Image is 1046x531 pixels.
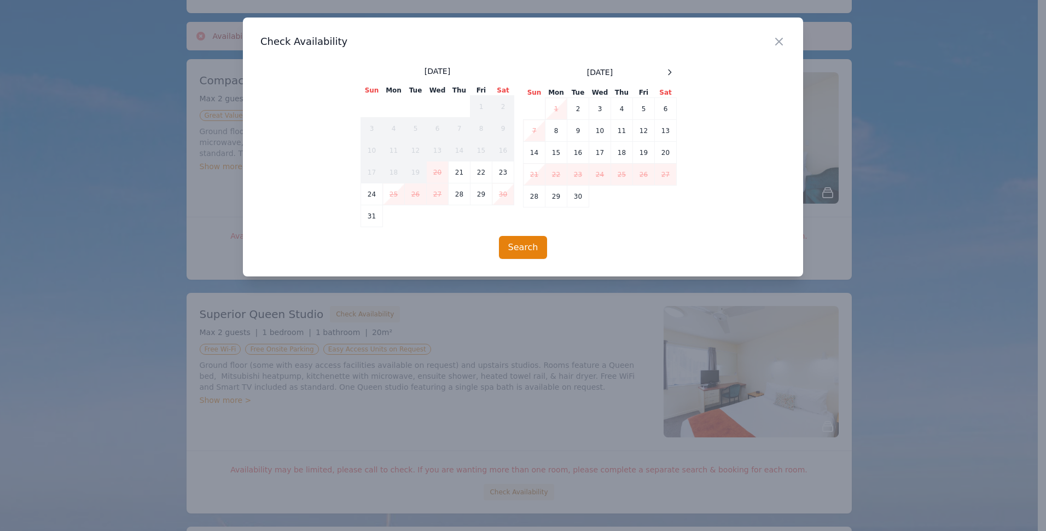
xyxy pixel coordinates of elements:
[567,164,589,186] td: 23
[427,161,449,183] td: 20
[545,88,567,98] th: Mon
[524,186,545,207] td: 28
[611,120,633,142] td: 11
[567,142,589,164] td: 16
[449,140,470,161] td: 14
[449,183,470,205] td: 28
[655,98,677,120] td: 6
[405,85,427,96] th: Tue
[655,164,677,186] td: 27
[470,118,492,140] td: 8
[427,183,449,205] td: 27
[470,96,492,118] td: 1
[492,118,514,140] td: 9
[470,183,492,205] td: 29
[405,118,427,140] td: 5
[361,140,383,161] td: 10
[524,88,545,98] th: Sun
[449,85,470,96] th: Thu
[589,142,611,164] td: 17
[361,118,383,140] td: 3
[492,140,514,161] td: 16
[470,140,492,161] td: 15
[545,164,567,186] td: 22
[492,85,514,96] th: Sat
[427,118,449,140] td: 6
[545,142,567,164] td: 15
[361,85,383,96] th: Sun
[425,66,450,77] span: [DATE]
[611,88,633,98] th: Thu
[499,236,548,259] button: Search
[545,186,567,207] td: 29
[567,88,589,98] th: Tue
[567,120,589,142] td: 9
[633,88,655,98] th: Fri
[405,183,427,205] td: 26
[655,142,677,164] td: 20
[524,120,545,142] td: 7
[492,183,514,205] td: 30
[633,142,655,164] td: 19
[383,140,405,161] td: 11
[633,120,655,142] td: 12
[361,183,383,205] td: 24
[545,98,567,120] td: 1
[427,140,449,161] td: 13
[260,35,786,48] h3: Check Availability
[470,85,492,96] th: Fri
[383,183,405,205] td: 25
[633,98,655,120] td: 5
[587,67,613,78] span: [DATE]
[567,186,589,207] td: 30
[545,120,567,142] td: 8
[589,98,611,120] td: 3
[655,88,677,98] th: Sat
[383,118,405,140] td: 4
[361,205,383,227] td: 31
[567,98,589,120] td: 2
[383,161,405,183] td: 18
[427,85,449,96] th: Wed
[449,161,470,183] td: 21
[405,140,427,161] td: 12
[611,98,633,120] td: 4
[383,85,405,96] th: Mon
[405,161,427,183] td: 19
[492,96,514,118] td: 2
[361,161,383,183] td: 17
[611,142,633,164] td: 18
[524,142,545,164] td: 14
[611,164,633,186] td: 25
[589,120,611,142] td: 10
[449,118,470,140] td: 7
[589,164,611,186] td: 24
[492,161,514,183] td: 23
[633,164,655,186] td: 26
[470,161,492,183] td: 22
[524,164,545,186] td: 21
[655,120,677,142] td: 13
[589,88,611,98] th: Wed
